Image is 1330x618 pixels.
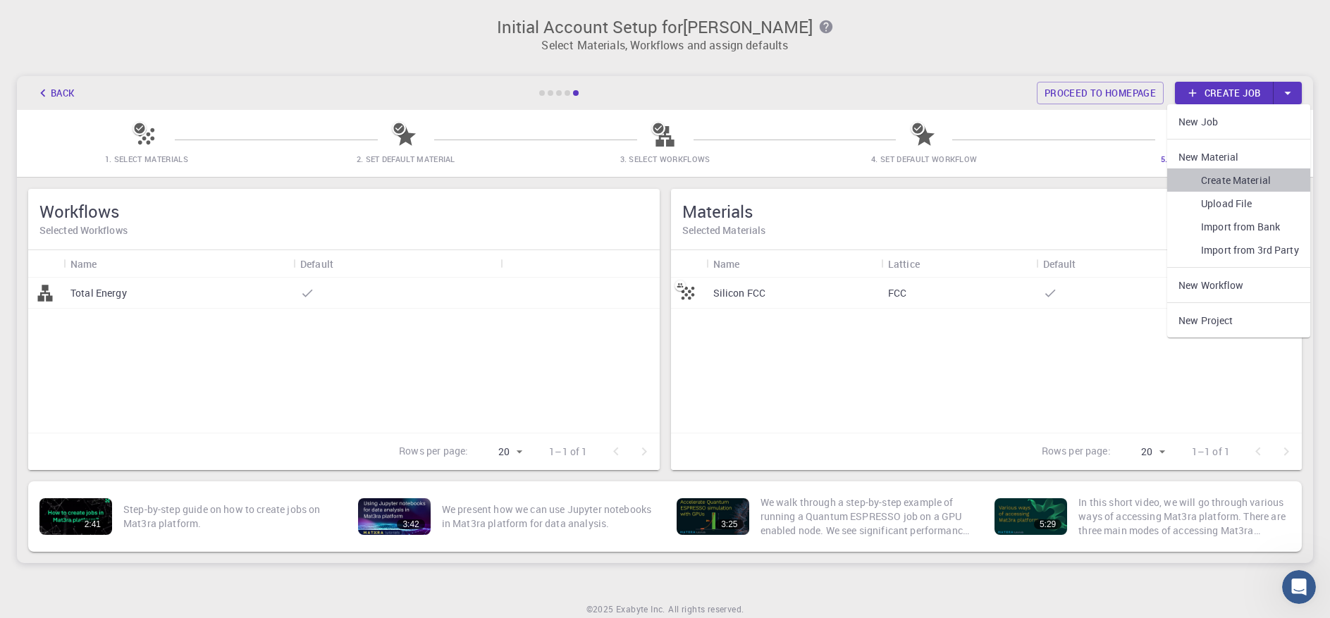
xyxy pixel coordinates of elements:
p: 1–1 of 1 [549,445,587,459]
div: Icon [28,250,63,278]
a: 3:25We walk through a step-by-step example of running a Quantum ESPRESSO job on a GPU enabled nod... [671,487,978,546]
span: 4. Set Default Workflow [871,154,977,164]
div: Lattice [881,250,1036,278]
p: We walk through a step-by-step example of running a Quantum ESPRESSO job on a GPU enabled node. W... [761,495,973,538]
div: Icon [671,250,706,278]
button: Sort [739,252,762,275]
button: Sort [333,252,356,275]
div: 3:42 [397,519,424,529]
div: Name [70,250,97,278]
a: Create job [1175,82,1274,104]
p: Step-by-step guide on how to create jobs on Mat3ra platform. [123,502,335,531]
div: Default [300,250,333,278]
h5: Workflows [39,200,648,223]
h5: Materials [682,200,1291,223]
a: Proceed to homepage [1037,82,1164,104]
span: All rights reserved. [668,602,744,617]
span: 1. Select Materials [105,154,188,164]
a: New Workflow [1167,273,1310,297]
div: 20 [474,442,527,462]
p: 1–1 of 1 [1192,445,1230,459]
p: Silicon FCC [713,286,766,300]
button: Sort [1076,252,1099,275]
a: Upload File [1167,192,1310,215]
h6: Selected Workflows [39,223,648,238]
span: 2. Set Default Material [357,154,455,164]
div: Default [293,250,500,278]
a: 5:29In this short video, we will go through various ways of accessing Mat3ra platform. There are ... [989,487,1296,546]
div: Name [706,250,881,278]
p: In this short video, we will go through various ways of accessing Mat3ra platform. There are thre... [1078,495,1291,538]
p: Total Energy [70,286,127,300]
span: Exabyte Inc. [616,603,665,614]
div: 20 [1116,442,1169,462]
a: Import from Bank [1167,215,1310,238]
span: © 2025 [586,602,616,617]
span: 5. Confirm [1161,154,1206,164]
p: FCC [888,286,906,300]
div: Default [1043,250,1076,278]
a: Create Material [1167,168,1310,192]
p: Rows per page: [1042,444,1111,460]
p: Rows per page: [399,444,468,460]
li: New Material [1167,145,1310,168]
div: Name [713,250,740,278]
a: Exabyte Inc. [616,602,665,617]
p: We present how we can use Jupyter notebooks in Mat3ra platform for data analysis. [442,502,654,531]
a: New Project [1167,309,1310,332]
span: Support [28,10,79,23]
button: Back [28,82,82,104]
div: Name [63,250,293,278]
h6: Selected Materials [682,223,1291,238]
div: Lattice [888,250,920,278]
span: 3. Select Workflows [620,154,710,164]
div: 2:41 [79,519,106,529]
div: 5:29 [1034,519,1061,529]
a: Import from 3rd Party [1167,238,1310,261]
button: Sort [920,252,942,275]
p: Select Materials, Workflows and assign defaults [25,37,1305,54]
iframe: Intercom live chat [1282,570,1316,604]
div: 3:25 [715,519,743,529]
h3: Initial Account Setup for [PERSON_NAME] [25,17,1305,37]
div: Default [1036,250,1193,278]
button: Sort [97,252,120,275]
a: 3:42We present how we can use Jupyter notebooks in Mat3ra platform for data analysis. [352,487,660,546]
a: New Job [1167,110,1310,133]
a: 2:41Step-by-step guide on how to create jobs on Mat3ra platform. [34,487,341,546]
